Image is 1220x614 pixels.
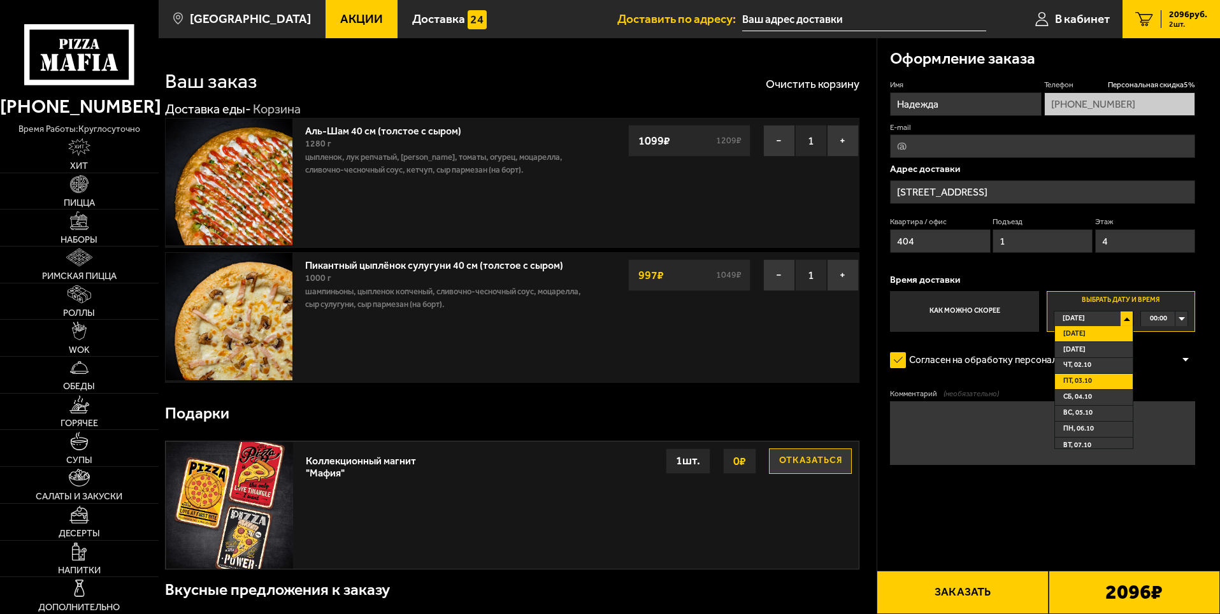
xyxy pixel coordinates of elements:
div: Коллекционный магнит "Мафия" [306,448,424,479]
span: Десерты [59,529,100,538]
a: Доставка еды- [165,101,251,117]
label: Этаж [1095,217,1195,227]
label: Выбрать дату и время [1047,291,1195,332]
span: Наборы [61,235,97,244]
span: В кабинет [1055,13,1110,25]
s: 1209 ₽ [714,136,743,145]
span: пт, 03.10 [1063,374,1092,389]
button: − [763,125,795,157]
span: проспект Обуховской Обороны, 54 [742,8,986,31]
label: Как можно скорее [890,291,1038,332]
span: Обеды [63,382,95,390]
span: Пицца [64,198,95,207]
span: Акции [340,13,383,25]
h1: Ваш заказ [165,71,257,92]
span: 1000 г [305,273,331,283]
label: Комментарий [890,389,1195,399]
button: Заказать [877,571,1048,614]
label: E-mail [890,122,1195,133]
p: Адрес доставки [890,164,1195,174]
img: 15daf4d41897b9f0e9f617042186c801.svg [468,10,487,29]
a: Коллекционный магнит "Мафия"Отказаться0₽1шт. [166,441,859,569]
span: 2 шт. [1169,20,1207,28]
p: Время доставки [890,275,1195,285]
input: Ваш адрес доставки [742,8,986,31]
button: Очистить корзину [766,78,859,90]
span: [GEOGRAPHIC_DATA] [190,13,311,25]
a: Аль-Шам 40 см (толстое с сыром) [305,121,474,137]
span: (необязательно) [944,389,999,399]
h3: Подарки [165,406,229,422]
span: сб, 04.10 [1063,390,1092,404]
span: [DATE] [1063,343,1086,357]
span: Салаты и закуски [36,492,122,501]
strong: 997 ₽ [635,263,667,287]
button: + [827,125,859,157]
span: Доставка [412,13,465,25]
span: Доставить по адресу: [617,13,742,25]
span: чт, 02.10 [1063,358,1091,373]
label: Квартира / офис [890,217,990,227]
span: 1 [795,259,827,291]
div: 1 шт. [666,448,710,474]
span: вс, 05.10 [1063,406,1093,420]
span: Персональная скидка 5 % [1108,80,1195,90]
div: Корзина [253,101,301,118]
label: Имя [890,80,1041,90]
b: 2096 ₽ [1105,582,1163,603]
span: 1 [795,125,827,157]
input: +7 ( [1044,92,1195,116]
strong: 1099 ₽ [635,129,673,153]
span: Римская пицца [42,271,117,280]
span: Горячее [61,418,98,427]
h3: Оформление заказа [890,51,1035,67]
span: пн, 06.10 [1063,422,1094,436]
p: цыпленок, лук репчатый, [PERSON_NAME], томаты, огурец, моцарелла, сливочно-чесночный соус, кетчуп... [305,151,588,176]
span: [DATE] [1063,327,1086,341]
span: вт, 07.10 [1063,438,1091,453]
input: Имя [890,92,1041,116]
button: + [827,259,859,291]
span: Хит [70,161,88,170]
span: Супы [66,455,92,464]
span: Дополнительно [38,603,120,611]
span: [DATE] [1063,311,1085,326]
span: WOK [69,345,90,354]
span: 1280 г [305,138,331,149]
span: 00:00 [1150,311,1167,326]
label: Телефон [1044,80,1195,90]
a: Пикантный цыплёнок сулугуни 40 см (толстое с сыром) [305,255,576,271]
s: 1049 ₽ [714,271,743,280]
h3: Вкусные предложения к заказу [165,582,390,598]
label: Подъезд [993,217,1093,227]
p: шампиньоны, цыпленок копченый, сливочно-чесночный соус, моцарелла, сыр сулугуни, сыр пармезан (на... [305,285,588,311]
strong: 0 ₽ [730,449,749,473]
button: Отказаться [769,448,852,474]
button: − [763,259,795,291]
span: Напитки [58,566,101,575]
label: Согласен на обработку персональных данных [890,348,1127,373]
span: 2096 руб. [1169,10,1207,19]
input: @ [890,134,1195,158]
span: Роллы [63,308,95,317]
